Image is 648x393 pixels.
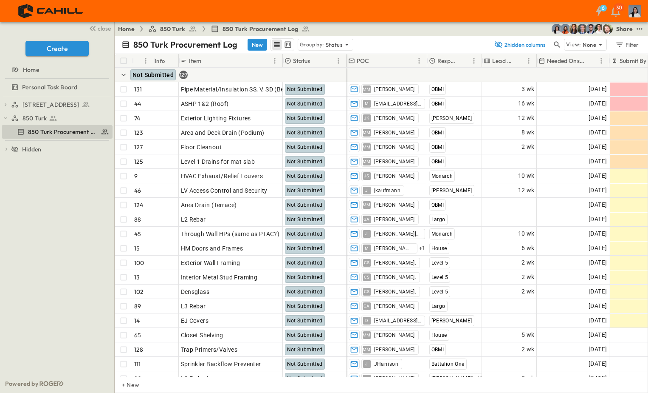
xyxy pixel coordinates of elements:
span: EJ Covers [181,316,209,325]
p: 100 [134,259,144,267]
span: 10 wk [518,171,535,181]
p: 80 [134,374,141,383]
p: 88 [134,215,141,224]
p: 30 [616,4,622,11]
span: 2 wk [521,142,535,152]
p: Responsible Contractor [437,57,458,65]
a: 850 Turk Procurement Log [211,25,310,33]
a: Home [2,64,111,76]
span: [PERSON_NAME][EMAIL_ADDRESS][DOMAIN_NAME] [374,245,414,252]
span: + 1 [419,244,425,253]
span: L2 Rebar [181,215,206,224]
img: Jared Salin (jsalin@cahill-sf.com) [577,24,587,34]
span: Closet Shelving [181,331,223,339]
span: [DATE] [589,171,607,181]
span: [PERSON_NAME] [374,86,415,93]
span: [DATE] [589,243,607,253]
span: [DATE] [589,185,607,195]
span: CS [364,262,370,263]
span: Largo [431,303,445,309]
span: L3 Rebar [181,302,206,310]
span: [DATE] [589,157,607,166]
span: [PERSON_NAME] [374,115,415,122]
span: 2 wk [521,258,535,268]
span: Level 5 [431,289,448,295]
span: [PERSON_NAME] [374,129,415,136]
div: Info [153,54,179,68]
span: [DATE] [589,229,607,239]
span: [STREET_ADDRESS] [23,100,79,109]
button: Sort [371,56,380,65]
span: OBMI [431,144,444,150]
button: Menu [414,56,424,66]
div: Info [155,49,165,73]
p: 46 [134,186,141,195]
span: [PERSON_NAME]. [374,274,417,281]
span: [PERSON_NAME] [374,202,415,208]
p: 44 [134,100,141,108]
span: Exterior Wall Framing [181,259,240,267]
img: Kim Bowen (kbowen@cahill-sf.com) [569,24,579,34]
span: Monarch [431,231,453,237]
button: row view [272,40,282,50]
h6: 6 [602,5,605,11]
span: Not Submitted [287,231,323,237]
p: Status [326,40,343,49]
p: 128 [134,345,144,354]
p: 14 [134,316,140,325]
button: Menu [469,56,479,66]
span: 2 wk [521,373,535,383]
div: 129 [179,71,188,79]
span: 6 wk [521,243,535,253]
div: Share [616,25,633,33]
span: Not Submitted [287,303,323,309]
span: [PERSON_NAME][EMAIL_ADDRESS][DOMAIN_NAME] [374,231,421,237]
span: 2 wk [521,287,535,296]
span: 12 wk [518,185,535,195]
span: [EMAIL_ADDRESS][DOMAIN_NAME] [374,317,421,324]
span: Not Submitted [287,130,323,136]
span: Not Submitted [287,86,323,92]
p: 89 [134,302,141,310]
span: 850 Turk Procurement Log [223,25,298,33]
span: [PERSON_NAME] [374,332,415,339]
span: Not Submitted [287,202,323,208]
div: # [132,54,153,68]
span: [PERSON_NAME] [431,318,472,324]
span: [PERSON_NAME] [431,115,472,121]
span: Trap Primers/Valves [181,345,238,354]
img: Profile Picture [628,5,641,17]
span: Level 1 Drains for mat slab [181,157,255,166]
span: [PERSON_NAME] [374,216,415,223]
p: 74 [134,114,140,122]
button: Filter [612,39,641,51]
span: [DATE] [589,330,607,340]
span: [PERSON_NAME] [374,173,415,179]
button: Menu [270,56,280,66]
span: [DATE] [589,301,607,311]
p: Submit By [620,57,647,65]
p: 102 [134,288,144,296]
p: View: [566,40,581,49]
span: OBMI [431,202,444,208]
span: 12 wk [518,113,535,123]
span: 850 Turk [160,25,185,33]
span: 2 wk [521,345,535,354]
span: 10 wk [518,229,535,239]
p: 127 [134,143,143,151]
p: 123 [134,128,144,137]
p: 15 [134,244,140,253]
span: MM [363,205,371,205]
span: L3 Embeds [181,374,212,383]
span: [PERSON_NAME] [431,188,472,194]
span: Not Submitted [287,216,323,222]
